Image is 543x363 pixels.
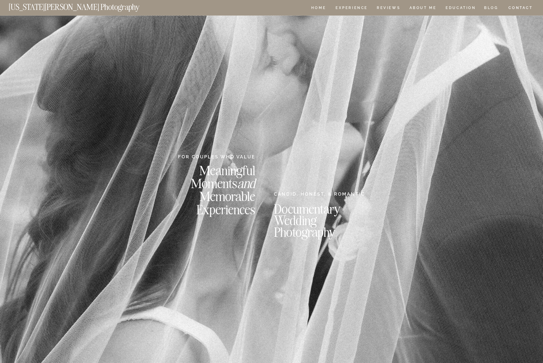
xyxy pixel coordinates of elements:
a: EDUCATION [445,6,477,11]
h2: Love Stories, Artfully Documented [167,82,377,94]
a: HOME [310,6,327,11]
a: ABOUT ME [409,6,437,11]
h2: Documentary Wedding Photography [274,203,365,233]
h2: CANDID, HONEST, & ROMANTIC [274,191,367,200]
h2: Meaningful Moments Memorable Experiences [184,164,255,215]
a: Experience [336,6,367,11]
a: CONTACT [508,5,533,11]
a: [US_STATE][PERSON_NAME] Photography [9,3,160,8]
a: BLOG [484,6,499,11]
h2: FOR COUPLES WHO VALUE [176,154,255,160]
a: REVIEWS [377,6,399,11]
i: and [237,175,255,191]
